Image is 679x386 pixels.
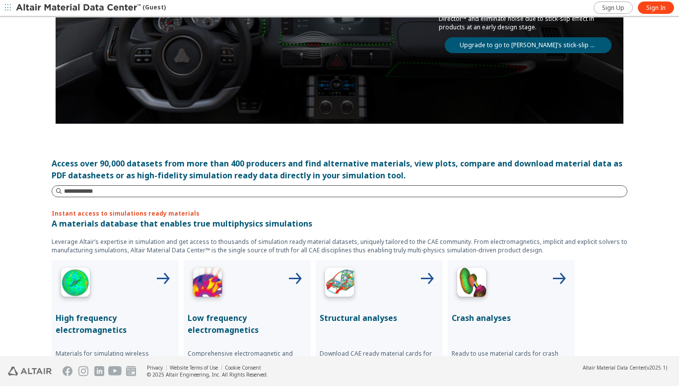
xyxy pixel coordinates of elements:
span: Altair Material Data Center [583,364,645,371]
p: Instant access to simulations ready materials [52,209,627,218]
a: Upgrade to go to [PERSON_NAME]’s stick-slip database [445,37,611,53]
a: Cookie Consent [225,364,261,371]
img: Low Frequency Icon [188,264,227,304]
img: Crash Analyses Icon [452,264,491,304]
div: (Guest) [16,3,166,13]
p: Materials for simulating wireless connectivity, electromagnetic compatibility, radar cross sectio... [56,350,175,374]
img: Structural Analyses Icon [320,264,359,304]
a: Website Terms of Use [170,364,218,371]
img: Altair Engineering [8,367,52,376]
p: High frequency electromagnetics [56,312,175,336]
img: High Frequency Icon [56,264,95,304]
div: Access over 90,000 datasets from more than 400 producers and find alternative materials, view plo... [52,157,627,181]
p: Structural analyses [320,312,439,324]
a: Privacy [147,364,163,371]
p: Low frequency electromagnetics [188,312,307,336]
div: © 2025 Altair Engineering, Inc. All Rights Reserved. [147,371,268,378]
a: Sign Up [594,1,633,14]
p: Ready to use material cards for crash solvers [452,350,571,366]
a: Sign In [638,1,674,14]
span: Sign In [646,4,666,12]
p: Comprehensive electromagnetic and thermal data for accurate e-Motor simulations with Altair FLUX [188,350,307,374]
img: Altair Material Data Center [16,3,142,13]
span: Sign Up [602,4,624,12]
p: Leverage Altair’s expertise in simulation and get access to thousands of simulation ready materia... [52,237,627,254]
p: A materials database that enables true multiphysics simulations [52,218,627,230]
div: (v2025.1) [583,364,667,371]
p: Download CAE ready material cards for leading simulation tools for structual analyses [320,350,439,374]
p: Crash analyses [452,312,571,324]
